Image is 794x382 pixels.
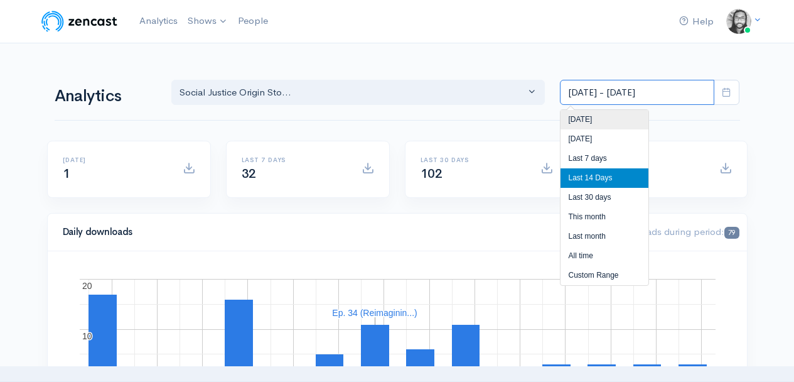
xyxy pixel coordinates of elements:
[63,227,598,237] h4: Daily downloads
[233,8,273,35] a: People
[421,156,525,163] h6: Last 30 days
[724,227,739,239] span: 79
[242,166,256,182] span: 32
[55,87,156,106] h1: Analytics
[421,166,443,182] span: 102
[332,308,417,318] text: Ep. 34 (Reimaginin...)
[63,156,168,163] h6: [DATE]
[561,149,648,168] li: Last 7 days
[82,331,92,341] text: 10
[674,8,719,35] a: Help
[242,156,346,163] h6: Last 7 days
[171,80,545,106] button: Social Justice Origin Sto...
[40,9,119,34] img: ZenCast Logo
[561,227,648,246] li: Last month
[561,129,648,149] li: [DATE]
[726,9,751,34] img: ...
[134,8,183,35] a: Analytics
[561,266,648,285] li: Custom Range
[561,246,648,266] li: All time
[560,80,714,106] input: analytics date range selector
[599,156,704,163] h6: All time
[180,85,526,100] div: Social Justice Origin Sto...
[82,281,92,291] text: 20
[561,207,648,227] li: This month
[183,8,233,35] a: Shows
[561,168,648,188] li: Last 14 Days
[63,166,70,182] span: 1
[613,226,739,237] span: Downloads during period:
[561,188,648,207] li: Last 30 days
[561,110,648,129] li: [DATE]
